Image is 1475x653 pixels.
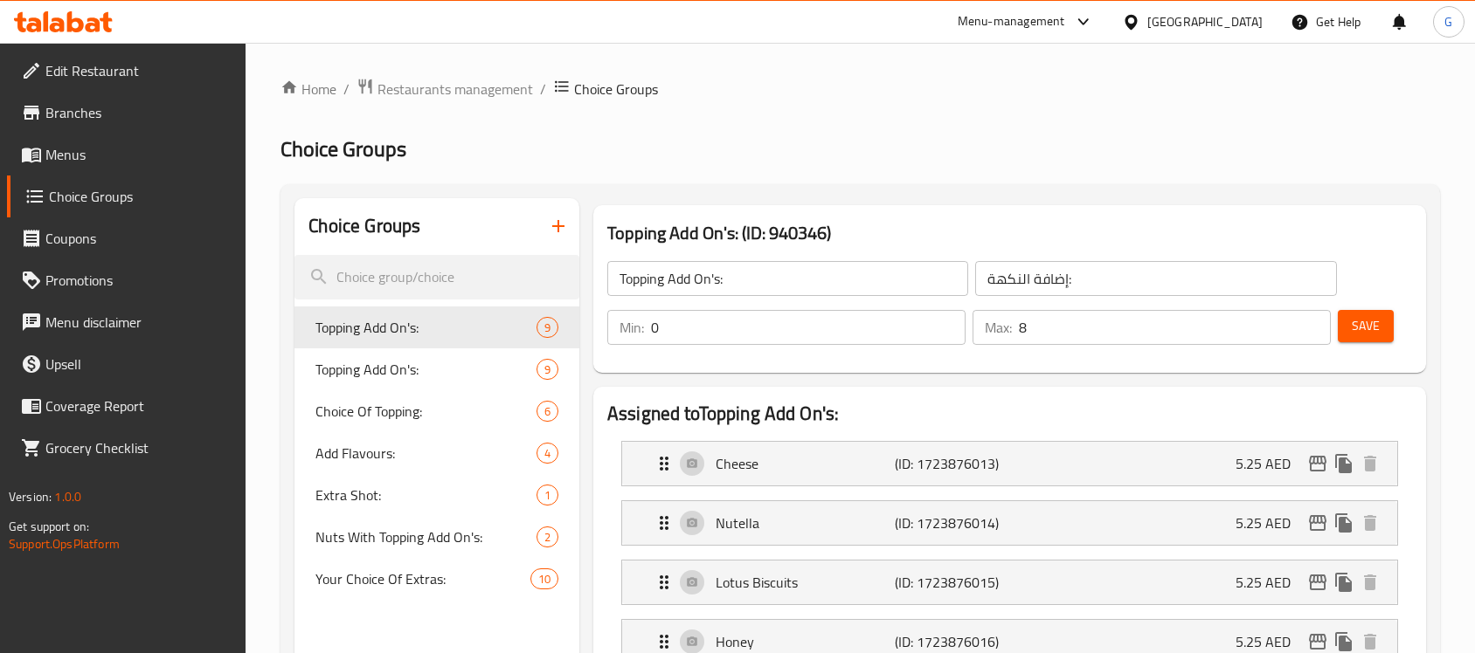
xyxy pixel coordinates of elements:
[7,50,246,92] a: Edit Restaurant
[45,437,232,458] span: Grocery Checklist
[45,270,232,291] span: Promotions
[607,553,1412,612] li: Expand
[537,529,557,546] span: 2
[315,359,537,380] span: Topping Add On's:
[294,348,579,390] div: Topping Add On's:9
[9,485,52,508] span: Version:
[895,453,1014,474] p: (ID: 1723876013)
[985,317,1012,338] p: Max:
[537,403,557,420] span: 6
[357,78,533,100] a: Restaurants management
[308,213,420,239] h2: Choice Groups
[9,533,120,555] a: Support.OpsPlatform
[622,501,1397,545] div: Expand
[1147,12,1263,31] div: [GEOGRAPHIC_DATA]
[45,354,232,375] span: Upsell
[49,186,232,207] span: Choice Groups
[7,217,246,259] a: Coupons
[315,526,537,547] span: Nuts With Topping Add On's:
[531,571,557,588] span: 10
[574,79,658,100] span: Choice Groups
[895,631,1014,652] p: (ID: 1723876016)
[294,474,579,516] div: Extra Shot:1
[1444,12,1452,31] span: G
[7,259,246,301] a: Promotions
[895,512,1014,533] p: (ID: 1723876014)
[607,401,1412,427] h2: Assigned to Topping Add On's:
[7,301,246,343] a: Menu disclaimer
[1236,512,1305,533] p: 5.25 AED
[607,219,1412,247] h3: Topping Add On's: (ID: 940346)
[315,401,537,422] span: Choice Of Topping:
[280,78,1440,100] nav: breadcrumb
[716,512,895,533] p: Nutella
[315,485,537,505] span: Extra Shot:
[45,102,232,123] span: Branches
[540,79,546,100] li: /
[1331,450,1357,477] button: duplicate
[1357,569,1383,595] button: delete
[607,434,1412,493] li: Expand
[1236,572,1305,593] p: 5.25 AED
[315,443,537,464] span: Add Flavours:
[537,445,557,462] span: 4
[7,385,246,427] a: Coverage Report
[537,317,558,338] div: Choices
[9,515,89,538] span: Get support on:
[1236,453,1305,474] p: 5.25 AED
[54,485,81,508] span: 1.0.0
[1236,631,1305,652] p: 5.25 AED
[537,361,557,378] span: 9
[377,79,533,100] span: Restaurants management
[7,427,246,469] a: Grocery Checklist
[1305,569,1331,595] button: edit
[7,175,246,217] a: Choice Groups
[537,526,558,547] div: Choices
[1305,450,1331,477] button: edit
[280,129,406,168] span: Choice Groups
[294,306,579,348] div: Topping Add On's:9
[7,343,246,385] a: Upsell
[716,631,895,652] p: Honey
[7,134,246,175] a: Menus
[1357,450,1383,477] button: delete
[537,485,558,505] div: Choices
[280,79,336,100] a: Home
[1331,569,1357,595] button: duplicate
[622,560,1397,604] div: Expand
[537,401,558,422] div: Choices
[537,443,558,464] div: Choices
[716,453,895,474] p: Cheese
[294,390,579,432] div: Choice Of Topping:6
[45,60,232,81] span: Edit Restaurant
[294,516,579,558] div: Nuts With Topping Add On's:2
[7,92,246,134] a: Branches
[958,11,1065,32] div: Menu-management
[294,558,579,600] div: Your Choice Of Extras:10
[537,359,558,380] div: Choices
[45,312,232,333] span: Menu disclaimer
[537,487,557,504] span: 1
[315,317,537,338] span: Topping Add On's:
[620,317,644,338] p: Min:
[1357,510,1383,536] button: delete
[294,255,579,299] input: search
[45,395,232,416] span: Coverage Report
[294,432,579,474] div: Add Flavours:4
[895,572,1014,593] p: (ID: 1723876015)
[1338,310,1394,342] button: Save
[607,493,1412,553] li: Expand
[343,79,350,100] li: /
[45,144,232,165] span: Menus
[537,320,557,336] span: 9
[45,228,232,249] span: Coupons
[1331,510,1357,536] button: duplicate
[622,442,1397,485] div: Expand
[1352,315,1380,337] span: Save
[716,572,895,593] p: Lotus Biscuits
[1305,510,1331,536] button: edit
[530,568,558,589] div: Choices
[315,568,530,589] span: Your Choice Of Extras:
